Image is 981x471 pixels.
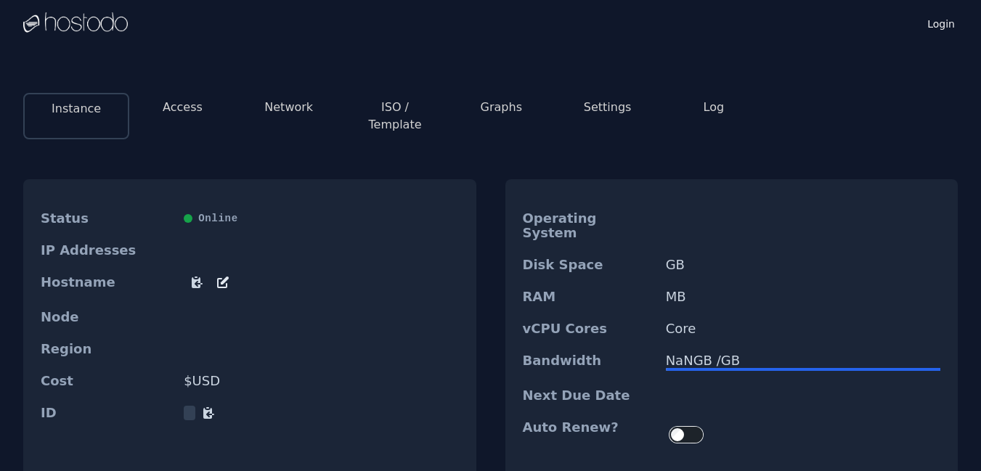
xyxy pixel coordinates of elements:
[41,374,172,388] dt: Cost
[666,258,940,272] dd: GB
[584,99,632,116] button: Settings
[523,321,654,336] dt: vCPU Cores
[523,353,654,371] dt: Bandwidth
[666,321,940,336] dd: Core
[41,342,172,356] dt: Region
[666,353,940,368] div: NaN GB / GB
[354,99,436,134] button: ISO / Template
[264,99,313,116] button: Network
[184,211,458,226] div: Online
[481,99,522,116] button: Graphs
[52,100,101,118] button: Instance
[41,243,172,258] dt: IP Addresses
[666,290,940,304] dd: MB
[41,275,172,292] dt: Hostname
[523,420,654,449] dt: Auto Renew?
[23,12,128,34] img: Logo
[41,211,172,226] dt: Status
[41,406,172,420] dt: ID
[523,211,654,240] dt: Operating System
[163,99,203,116] button: Access
[523,290,654,304] dt: RAM
[184,374,458,388] dd: $ USD
[523,388,654,403] dt: Next Due Date
[523,258,654,272] dt: Disk Space
[41,310,172,324] dt: Node
[704,99,725,116] button: Log
[924,14,958,31] a: Login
